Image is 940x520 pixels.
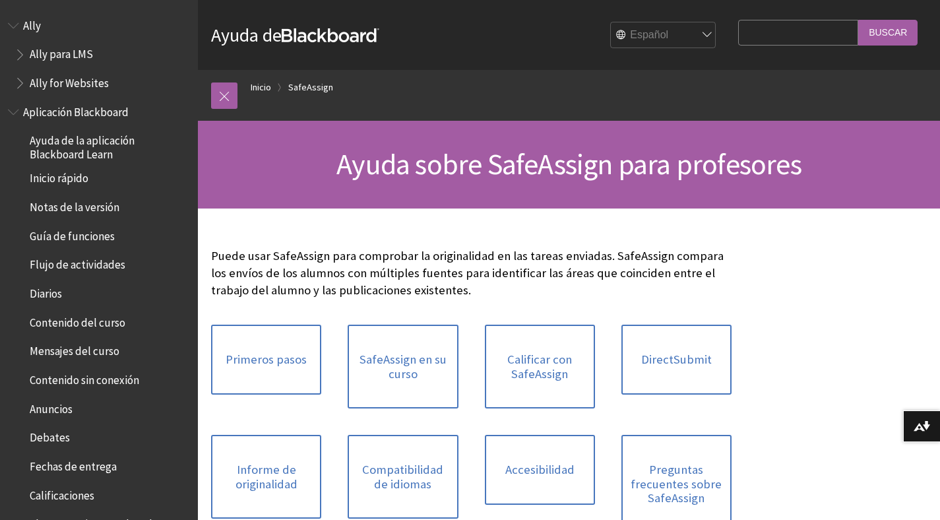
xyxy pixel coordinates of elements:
[8,15,190,94] nav: Book outline for Anthology Ally Help
[485,435,595,505] a: Accesibilidad
[211,247,732,300] p: Puede usar SafeAssign para comprobar la originalidad en las tareas enviadas. SafeAssign compara l...
[30,398,73,416] span: Anuncios
[211,23,379,47] a: Ayuda deBlackboard
[30,44,93,61] span: Ally para LMS
[858,20,918,46] input: Buscar
[30,196,119,214] span: Notas de la versión
[251,79,271,96] a: Inicio
[30,341,119,358] span: Mensajes del curso
[288,79,333,96] a: SafeAssign
[30,427,70,445] span: Debates
[30,455,117,473] span: Fechas de entrega
[282,28,379,42] strong: Blackboard
[30,484,94,502] span: Calificaciones
[611,22,716,49] select: Site Language Selector
[23,101,129,119] span: Aplicación Blackboard
[211,435,321,519] a: Informe de originalidad
[348,435,458,519] a: Compatibilidad de idiomas
[30,254,125,272] span: Flujo de actividades
[30,168,88,185] span: Inicio rápido
[30,72,109,90] span: Ally for Websites
[348,325,458,408] a: SafeAssign en su curso
[30,369,139,387] span: Contenido sin conexión
[30,225,115,243] span: Guía de funciones
[485,325,595,408] a: Calificar con SafeAssign
[23,15,41,32] span: Ally
[30,282,62,300] span: Diarios
[211,325,321,395] a: Primeros pasos
[30,130,189,161] span: Ayuda de la aplicación Blackboard Learn
[30,311,125,329] span: Contenido del curso
[336,146,801,182] span: Ayuda sobre SafeAssign para profesores
[621,325,732,395] a: DirectSubmit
